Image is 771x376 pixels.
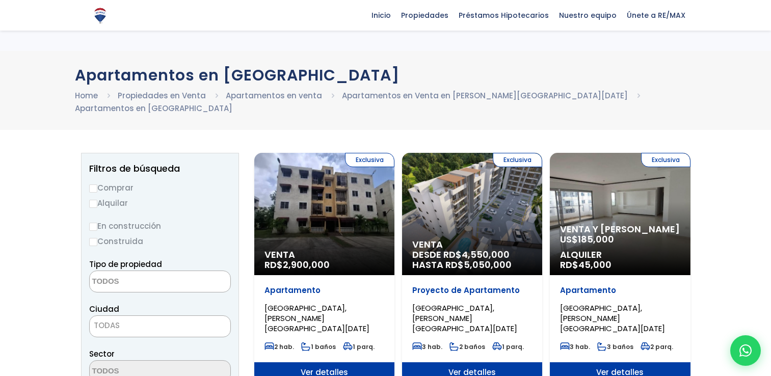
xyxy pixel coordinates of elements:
[75,102,232,115] li: Apartamentos en [GEOGRAPHIC_DATA]
[90,271,189,293] textarea: Search
[449,342,485,351] span: 2 baños
[578,258,612,271] span: 45,000
[412,303,517,334] span: [GEOGRAPHIC_DATA], [PERSON_NAME][GEOGRAPHIC_DATA][DATE]
[464,258,512,271] span: 5,050,000
[264,250,384,260] span: Venta
[342,90,628,101] a: Apartamentos en Venta en [PERSON_NAME][GEOGRAPHIC_DATA][DATE]
[89,315,231,337] span: TODAS
[118,90,206,101] a: Propiedades en Venta
[301,342,336,351] span: 1 baños
[554,8,622,23] span: Nuestro equipo
[597,342,633,351] span: 3 baños
[412,285,532,296] p: Proyecto de Apartamento
[412,239,532,250] span: Venta
[641,342,673,351] span: 2 parq.
[641,153,690,167] span: Exclusiva
[89,184,97,193] input: Comprar
[89,200,97,208] input: Alquilar
[560,224,680,234] span: Venta y [PERSON_NAME]
[89,164,231,174] h2: Filtros de búsqueda
[560,303,665,334] span: [GEOGRAPHIC_DATA], [PERSON_NAME][GEOGRAPHIC_DATA][DATE]
[94,320,120,331] span: TODAS
[89,238,97,246] input: Construida
[345,153,394,167] span: Exclusiva
[89,348,115,359] span: Sector
[412,260,532,270] span: HASTA RD$
[89,220,231,232] label: En construcción
[454,8,554,23] span: Préstamos Hipotecarios
[90,318,230,333] span: TODAS
[283,258,330,271] span: 2,900,000
[493,153,542,167] span: Exclusiva
[264,303,369,334] span: [GEOGRAPHIC_DATA], [PERSON_NAME][GEOGRAPHIC_DATA][DATE]
[412,342,442,351] span: 3 hab.
[560,233,614,246] span: US$
[89,235,231,248] label: Construida
[560,258,612,271] span: RD$
[578,233,614,246] span: 185,000
[75,90,98,101] a: Home
[75,66,697,84] h1: Apartamentos en [GEOGRAPHIC_DATA]
[560,342,590,351] span: 3 hab.
[560,285,680,296] p: Apartamento
[264,285,384,296] p: Apartamento
[264,342,294,351] span: 2 hab.
[622,8,690,23] span: Únete a RE/MAX
[560,250,680,260] span: Alquiler
[89,304,119,314] span: Ciudad
[91,7,109,24] img: Logo de REMAX
[89,197,231,209] label: Alquilar
[264,258,330,271] span: RD$
[366,8,396,23] span: Inicio
[396,8,454,23] span: Propiedades
[89,181,231,194] label: Comprar
[343,342,375,351] span: 1 parq.
[226,90,322,101] a: Apartamentos en venta
[89,259,162,270] span: Tipo de propiedad
[492,342,524,351] span: 1 parq.
[462,248,510,261] span: 4,550,000
[89,223,97,231] input: En construcción
[412,250,532,270] span: DESDE RD$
